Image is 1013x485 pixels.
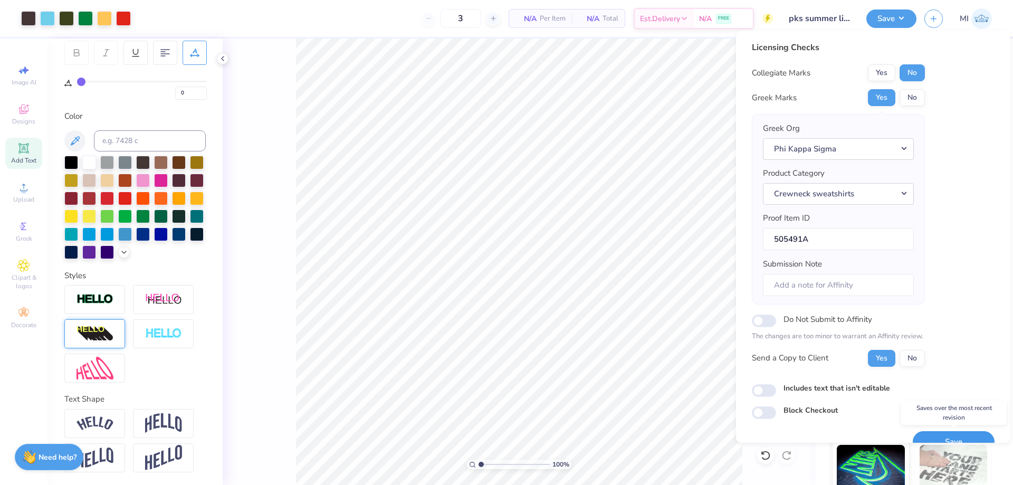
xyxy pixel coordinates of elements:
div: Collegiate Marks [752,67,810,79]
span: Image AI [12,78,36,87]
label: Proof Item ID [763,212,810,224]
img: Arch [145,413,182,433]
button: Crewneck sweatshirts [763,183,914,205]
img: Mark Isaac [971,8,992,29]
input: Add a note for Affinity [763,274,914,297]
label: Product Category [763,167,825,179]
button: No [900,89,925,106]
button: Yes [868,89,895,106]
div: Text Shape [64,393,206,405]
button: Save [866,9,916,28]
img: Shadow [145,293,182,306]
div: Send a Copy to Client [752,352,828,364]
div: Styles [64,270,206,282]
span: MI [960,13,969,25]
span: N/A [515,13,537,24]
button: Phi Kappa Sigma [763,138,914,160]
button: Yes [868,350,895,367]
strong: Need help? [39,452,77,462]
span: N/A [578,13,599,24]
button: No [900,350,925,367]
img: Negative Space [145,328,182,340]
button: No [900,64,925,81]
input: Untitled Design [781,8,858,29]
input: – – [440,9,481,28]
label: Do Not Submit to Affinity [783,312,872,326]
span: 100 % [552,460,569,469]
p: The changes are too minor to warrant an Affinity review. [752,331,925,342]
input: e.g. 7428 c [94,130,206,151]
img: Stroke [77,293,113,306]
span: Est. Delivery [640,13,680,24]
button: Save [913,431,995,453]
span: Designs [12,117,35,126]
div: Licensing Checks [752,41,925,54]
label: Includes text that isn't editable [783,383,890,394]
label: Greek Org [763,122,800,135]
a: MI [960,8,992,29]
div: Color [64,110,206,122]
label: Block Checkout [783,405,838,416]
span: Total [603,13,618,24]
div: Greek Marks [752,92,797,104]
span: Upload [13,195,34,204]
span: Decorate [11,321,36,329]
div: Saves over the most recent revision [901,401,1007,425]
img: Flag [77,448,113,468]
span: Add Text [11,156,36,165]
span: N/A [699,13,712,24]
img: Arc [77,416,113,431]
span: Clipart & logos [5,273,42,290]
button: Yes [868,64,895,81]
img: Rise [145,445,182,471]
span: Greek [16,234,32,243]
span: FREE [718,15,729,22]
img: 3d Illusion [77,326,113,343]
span: Per Item [540,13,566,24]
img: Free Distort [77,357,113,379]
label: Submission Note [763,258,822,270]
